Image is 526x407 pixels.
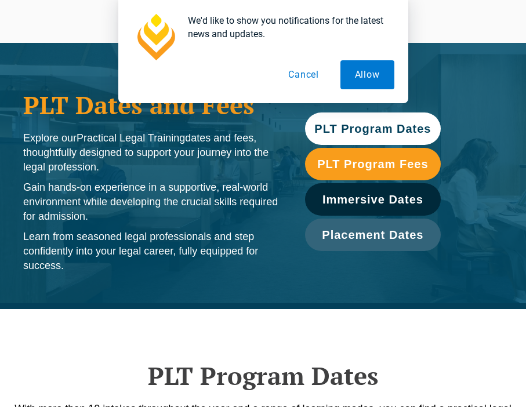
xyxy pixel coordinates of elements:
a: PLT Program Fees [305,148,441,180]
p: Explore our dates and fees, thoughtfully designed to support your journey into the legal profession. [23,131,282,175]
h1: PLT Dates and Fees [23,90,282,119]
span: Immersive Dates [322,194,423,205]
h2: PLT Program Dates [12,361,514,390]
span: PLT Program Fees [317,158,428,170]
span: Placement Dates [322,229,423,241]
span: PLT Program Dates [314,123,431,135]
button: Cancel [274,60,333,89]
p: Gain hands-on experience in a supportive, real-world environment while developing the crucial ski... [23,180,282,224]
div: We'd like to show you notifications for the latest news and updates. [179,14,394,41]
a: Placement Dates [305,219,441,251]
span: Practical Legal Training [77,132,185,144]
a: PLT Program Dates [305,112,441,145]
img: notification icon [132,14,179,60]
p: Learn from seasoned legal professionals and step confidently into your legal career, fully equipp... [23,230,282,273]
a: Immersive Dates [305,183,441,216]
button: Allow [340,60,394,89]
